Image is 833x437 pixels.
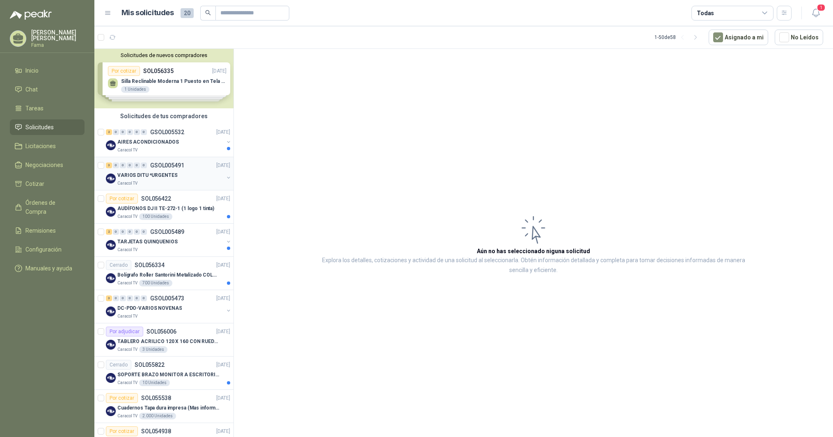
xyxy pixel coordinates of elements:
[139,380,170,386] div: 10 Unidades
[697,9,714,18] div: Todas
[25,264,72,273] span: Manuales y ayuda
[117,346,137,353] p: Caracol TV
[120,229,126,235] div: 0
[10,261,85,276] a: Manuales y ayuda
[216,162,230,169] p: [DATE]
[141,428,171,434] p: SOL054938
[127,129,133,135] div: 0
[150,229,184,235] p: GSOL005489
[106,194,138,204] div: Por cotizar
[117,280,137,286] p: Caracol TV
[216,295,230,302] p: [DATE]
[106,406,116,416] img: Company Logo
[808,6,823,21] button: 1
[106,160,232,187] a: 3 0 0 0 0 0 GSOL005491[DATE] Company LogoVARIOS DITU *URGENTESCaracol TV
[141,196,171,201] p: SOL056422
[120,129,126,135] div: 0
[216,261,230,269] p: [DATE]
[10,176,85,192] a: Cotizar
[94,108,233,124] div: Solicitudes de tus compradores
[25,226,56,235] span: Remisiones
[106,229,112,235] div: 2
[113,129,119,135] div: 0
[117,147,137,153] p: Caracol TV
[106,426,138,436] div: Por cotizar
[139,213,172,220] div: 100 Unidades
[94,49,233,108] div: Solicitudes de nuevos compradoresPor cotizarSOL056335[DATE] Silla Reclinable Moderna 1 Puesto en ...
[127,295,133,301] div: 0
[106,373,116,383] img: Company Logo
[10,138,85,154] a: Licitaciones
[127,162,133,168] div: 0
[316,256,751,275] p: Explora los detalles, cotizaciones y actividad de una solicitud al seleccionarla. Obtén informaci...
[141,162,147,168] div: 0
[216,228,230,236] p: [DATE]
[120,295,126,301] div: 0
[150,129,184,135] p: GSOL005532
[106,174,116,183] img: Company Logo
[106,240,116,250] img: Company Logo
[127,229,133,235] div: 0
[216,128,230,136] p: [DATE]
[139,346,167,353] div: 3 Unidades
[117,138,179,146] p: AIRES ACONDICIONADOS
[106,260,131,270] div: Cerrado
[31,43,85,48] p: Fama
[216,394,230,402] p: [DATE]
[113,229,119,235] div: 0
[10,157,85,173] a: Negociaciones
[106,340,116,350] img: Company Logo
[135,362,165,368] p: SOL055822
[120,162,126,168] div: 0
[775,30,823,45] button: No Leídos
[117,271,220,279] p: Bolígrafo Roller Santorini Metalizado COLOR MORADO 1logo
[134,229,140,235] div: 0
[117,413,137,419] p: Caracol TV
[141,229,147,235] div: 0
[106,307,116,316] img: Company Logo
[117,380,137,386] p: Caracol TV
[117,247,137,253] p: Caracol TV
[94,323,233,357] a: Por adjudicarSOL056006[DATE] Company LogoTABLERO ACRILICO 120 X 160 CON RUEDASCaracol TV3 Unidades
[216,361,230,369] p: [DATE]
[117,404,220,412] p: Cuadernos Tapa dura impresa (Mas informacion en el adjunto)
[117,338,220,345] p: TABLERO ACRILICO 120 X 160 CON RUEDAS
[150,295,184,301] p: GSOL005473
[94,390,233,423] a: Por cotizarSOL055538[DATE] Company LogoCuadernos Tapa dura impresa (Mas informacion en el adjunto...
[106,207,116,217] img: Company Logo
[10,10,52,20] img: Logo peakr
[25,179,44,188] span: Cotizar
[117,304,182,312] p: DC-PDO-VARIOS NOVENAS
[98,52,230,58] button: Solicitudes de nuevos compradores
[106,327,143,336] div: Por adjudicar
[25,198,77,216] span: Órdenes de Compra
[106,273,116,283] img: Company Logo
[117,238,178,246] p: TARJETAS QUINQUENIOS
[94,257,233,290] a: CerradoSOL056334[DATE] Company LogoBolígrafo Roller Santorini Metalizado COLOR MORADO 1logoCaraco...
[817,4,826,11] span: 1
[31,30,85,41] p: [PERSON_NAME] [PERSON_NAME]
[146,329,176,334] p: SOL056006
[205,10,211,16] span: search
[25,104,43,113] span: Tareas
[25,85,38,94] span: Chat
[10,82,85,97] a: Chat
[106,129,112,135] div: 2
[25,142,56,151] span: Licitaciones
[117,205,214,213] p: AUDÍFONOS DJ II TE-272-1 (1 logo 1 tinta)
[106,293,232,320] a: 3 0 0 0 0 0 GSOL005473[DATE] Company LogoDC-PDO-VARIOS NOVENASCaracol TV
[121,7,174,19] h1: Mis solicitudes
[10,63,85,78] a: Inicio
[106,140,116,150] img: Company Logo
[113,162,119,168] div: 0
[134,162,140,168] div: 0
[25,123,54,132] span: Solicitudes
[150,162,184,168] p: GSOL005491
[139,413,176,419] div: 2.000 Unidades
[141,295,147,301] div: 0
[117,213,137,220] p: Caracol TV
[10,119,85,135] a: Solicitudes
[709,30,768,45] button: Asignado a mi
[106,393,138,403] div: Por cotizar
[181,8,194,18] span: 20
